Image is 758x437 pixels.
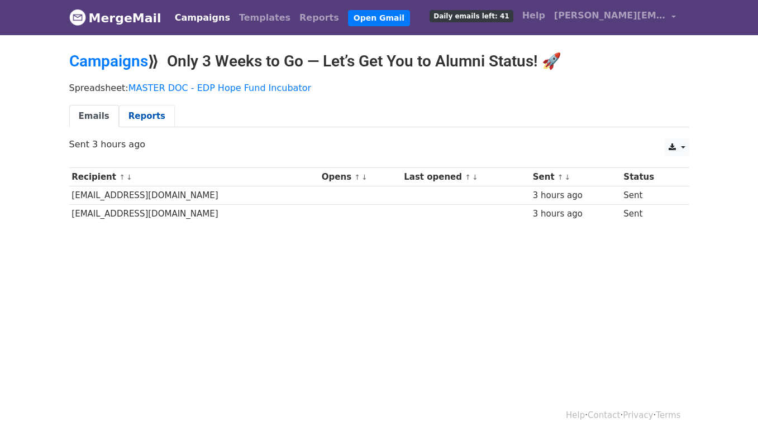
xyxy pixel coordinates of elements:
[621,205,680,223] td: Sent
[348,10,410,26] a: Open Gmail
[69,82,689,94] p: Spreadsheet:
[702,383,758,437] iframe: Chat Widget
[588,410,620,420] a: Contact
[656,410,680,420] a: Terms
[235,7,295,29] a: Templates
[425,4,517,27] a: Daily emails left: 41
[69,205,320,223] td: [EMAIL_ADDRESS][DOMAIN_NAME]
[69,9,86,26] img: MergeMail logo
[69,138,689,150] p: Sent 3 hours ago
[128,83,311,93] a: MASTER DOC - EDP Hope Fund Incubator
[119,173,125,181] a: ↑
[621,186,680,205] td: Sent
[530,168,621,186] th: Sent
[361,173,368,181] a: ↓
[554,9,666,22] span: [PERSON_NAME][EMAIL_ADDRESS][DOMAIN_NAME]
[621,168,680,186] th: Status
[623,410,653,420] a: Privacy
[69,52,148,70] a: Campaigns
[69,186,320,205] td: [EMAIL_ADDRESS][DOMAIN_NAME]
[565,173,571,181] a: ↓
[119,105,175,128] a: Reports
[69,6,161,30] a: MergeMail
[702,383,758,437] div: Widget de chat
[472,173,478,181] a: ↓
[319,168,401,186] th: Opens
[295,7,344,29] a: Reports
[465,173,471,181] a: ↑
[518,4,550,27] a: Help
[557,173,564,181] a: ↑
[430,10,513,22] span: Daily emails left: 41
[566,410,585,420] a: Help
[126,173,132,181] a: ↓
[354,173,360,181] a: ↑
[69,105,119,128] a: Emails
[401,168,530,186] th: Last opened
[550,4,680,31] a: [PERSON_NAME][EMAIL_ADDRESS][DOMAIN_NAME]
[533,189,618,202] div: 3 hours ago
[533,208,618,220] div: 3 hours ago
[69,168,320,186] th: Recipient
[69,52,689,71] h2: ⟫ Only 3 Weeks to Go — Let’s Get You to Alumni Status! 🚀
[170,7,235,29] a: Campaigns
